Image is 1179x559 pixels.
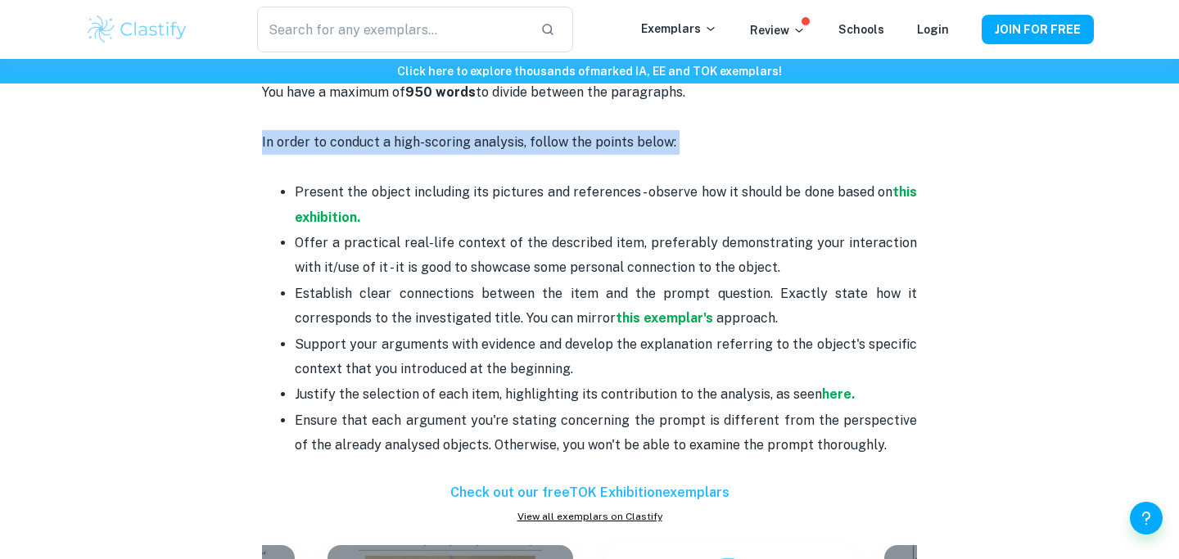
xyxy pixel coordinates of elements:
p: Support your arguments with evidence and develop the explanation referring to the object's specif... [295,332,917,382]
strong: this exemplar's [616,310,713,326]
strong: 950 words [405,84,476,100]
p: In order to conduct a high-scoring analysis, follow the points below: [262,130,917,180]
a: this exemplar's [616,310,716,326]
h6: Click here to explore thousands of marked IA, EE and TOK exemplars ! [3,62,1176,80]
input: Search for any exemplars... [257,7,527,52]
p: Present the object including its pictures and references - observe how it should be done based on [295,180,917,230]
button: JOIN FOR FREE [982,15,1094,44]
p: Offer a practical real-life context of the described item, preferably demonstrating your interact... [295,231,917,281]
button: Help and Feedback [1130,502,1163,534]
p: Justify the selection of each item, highlighting its contribution to the analysis, as seen [295,382,917,407]
p: Review [750,21,806,39]
a: Schools [838,23,884,36]
h6: Check out our free TOK Exhibition exemplars [262,483,917,503]
p: Establish clear connections between the item and the prompt question. Exactly state how it corres... [295,282,917,331]
a: this exhibition. [295,184,917,224]
p: Exemplars [641,20,717,38]
a: here. [822,386,855,402]
p: Ensure that each argument you're stating concerning the prompt is different from the perspective ... [295,408,917,458]
a: View all exemplars on Clastify [262,509,917,524]
a: Login [917,23,949,36]
img: Clastify logo [85,13,189,46]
